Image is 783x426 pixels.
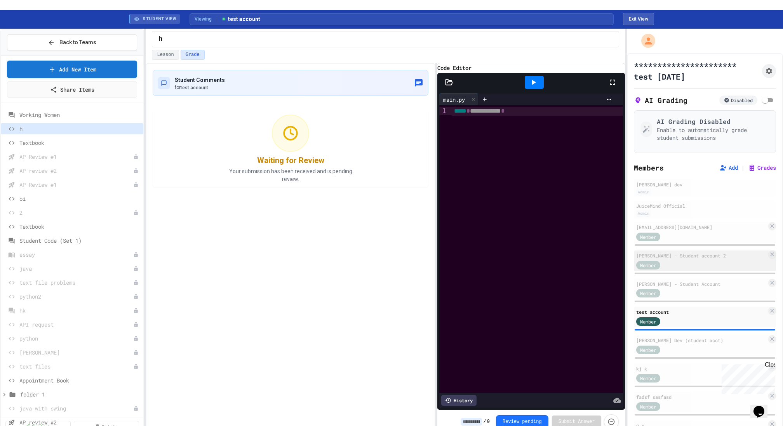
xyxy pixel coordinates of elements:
[633,32,657,50] div: My Account
[133,308,139,313] div: Unpublished
[636,393,767,400] div: fadsf sasfasd
[636,280,767,287] div: [PERSON_NAME] - Student Account
[657,117,769,126] h3: AI Grading Disabled
[636,210,651,217] div: Admin
[719,96,757,105] div: Disabled
[195,16,217,23] span: Viewing
[634,162,664,173] h2: Members
[634,95,687,106] h2: AI Grading
[133,266,139,271] div: Unpublished
[19,153,133,161] span: AP Review #1
[158,35,162,44] span: h
[750,395,775,418] iframe: chat widget
[7,34,137,51] button: Back to Teams
[133,154,139,160] div: Unpublished
[748,164,776,172] button: Grades
[559,419,595,425] span: Submit Answer
[657,126,769,142] p: Enable to automatically grade student submissions
[741,163,745,172] span: |
[636,337,767,344] div: [PERSON_NAME] Dev (student acct)
[19,181,133,189] span: AP Review #1
[636,224,767,231] div: [EMAIL_ADDRESS][DOMAIN_NAME]
[640,233,656,240] span: Member
[19,376,140,384] span: Appointment Book
[19,334,133,343] span: python
[175,84,225,91] div: for
[257,155,324,166] div: Waiting for Review
[441,395,477,406] div: History
[133,280,139,285] div: Unpublished
[133,210,139,216] div: Unpublished
[221,167,360,183] p: Your submission has been received and is pending review.
[19,278,133,287] span: text file problems
[640,290,656,297] span: Member
[640,346,656,353] span: Member
[719,164,738,172] button: Add
[636,365,767,372] div: kj k
[7,61,137,78] a: Add New Item
[133,168,139,174] div: Unpublished
[636,202,774,209] div: JuiceMind Official
[19,292,133,301] span: python2
[19,195,140,203] span: oi
[19,236,140,245] span: Student Code (Set 1)
[181,50,205,60] button: Grade
[3,3,54,49] div: Chat with us now!Close
[19,125,140,133] span: h
[19,139,140,147] span: Textbook
[133,252,139,257] div: Unpublished
[640,375,656,382] span: Member
[133,406,139,411] div: Unpublished
[221,15,260,23] span: test account
[19,223,140,231] span: Textbook
[19,250,133,259] span: essay
[133,364,139,369] div: Unpublished
[439,107,447,116] div: 1
[59,38,96,47] span: Back to Teams
[623,13,654,25] button: Exit student view
[762,64,776,78] button: Assignment Settings
[143,16,176,23] span: STUDENT VIEW
[19,362,133,370] span: text files
[640,262,656,269] span: Member
[152,50,179,60] button: Lesson
[636,181,774,188] div: [PERSON_NAME] dev
[640,403,656,410] span: Member
[19,348,133,356] span: [PERSON_NAME]
[439,96,469,104] div: main.py
[133,182,139,188] div: Unpublished
[640,318,656,325] span: Member
[487,419,490,425] span: 0
[19,111,140,119] span: Working Women
[19,264,133,273] span: java
[19,209,133,217] span: 2
[19,404,133,412] span: java with swing
[719,361,775,394] iframe: chat widget
[181,85,208,90] span: test account
[20,390,140,398] span: folder 1
[437,63,625,73] h6: Code Editor
[175,77,225,83] span: Student Comments
[636,252,767,259] div: [PERSON_NAME] - Student account 2
[133,350,139,355] div: Unpublished
[133,294,139,299] div: Unpublished
[19,320,133,329] span: API request
[636,189,651,195] div: Admin
[19,167,133,175] span: AP review #2
[133,322,139,327] div: Unpublished
[439,94,478,105] div: main.py
[636,308,767,315] div: test account
[133,336,139,341] div: Unpublished
[7,81,137,98] a: Share Items
[484,419,486,425] span: /
[19,306,133,315] span: hk
[760,96,770,105] span: Enable AI Grading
